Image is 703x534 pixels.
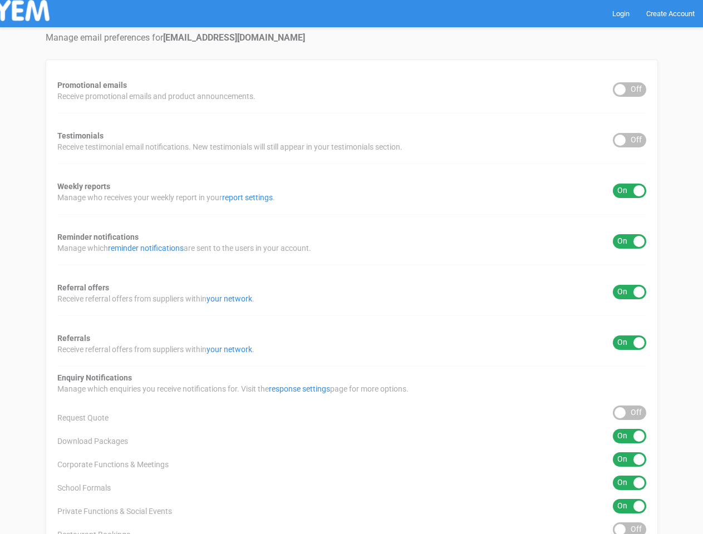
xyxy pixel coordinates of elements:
strong: Weekly reports [57,182,110,191]
span: Request Quote [57,412,109,423]
strong: Reminder notifications [57,233,139,241]
strong: Enquiry Notifications [57,373,132,382]
span: Receive promotional emails and product announcements. [57,91,255,102]
strong: Testimonials [57,131,104,140]
span: Receive testimonial email notifications. New testimonials will still appear in your testimonials ... [57,141,402,152]
strong: Referral offers [57,283,109,292]
span: Manage which are sent to the users in your account. [57,243,311,254]
a: your network [207,294,252,303]
span: Download Packages [57,436,128,447]
a: report settings [222,193,273,202]
a: your network [207,345,252,354]
span: Manage who receives your weekly report in your . [57,192,275,203]
strong: [EMAIL_ADDRESS][DOMAIN_NAME] [163,32,305,43]
span: Private Functions & Social Events [57,506,172,517]
span: Manage which enquiries you receive notifications for. Visit the page for more options. [57,383,409,394]
span: School Formals [57,482,111,493]
strong: Referrals [57,334,90,343]
span: Receive referral offers from suppliers within . [57,344,254,355]
a: reminder notifications [108,244,184,253]
a: response settings [269,384,330,393]
h4: Manage email preferences for [46,33,658,43]
span: Receive referral offers from suppliers within . [57,293,254,304]
strong: Promotional emails [57,81,127,90]
span: Corporate Functions & Meetings [57,459,169,470]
